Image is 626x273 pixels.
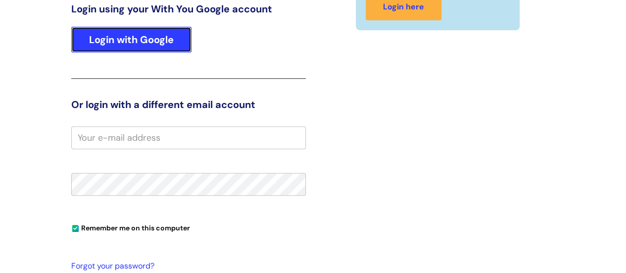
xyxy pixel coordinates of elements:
[71,27,192,53] a: Login with Google
[71,3,306,15] h3: Login using your With You Google account
[71,126,306,149] input: Your e-mail address
[71,219,306,235] div: You can uncheck this option if you're logging in from a shared device
[71,221,190,232] label: Remember me on this computer
[71,99,306,110] h3: Or login with a different email account
[72,225,79,232] input: Remember me on this computer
